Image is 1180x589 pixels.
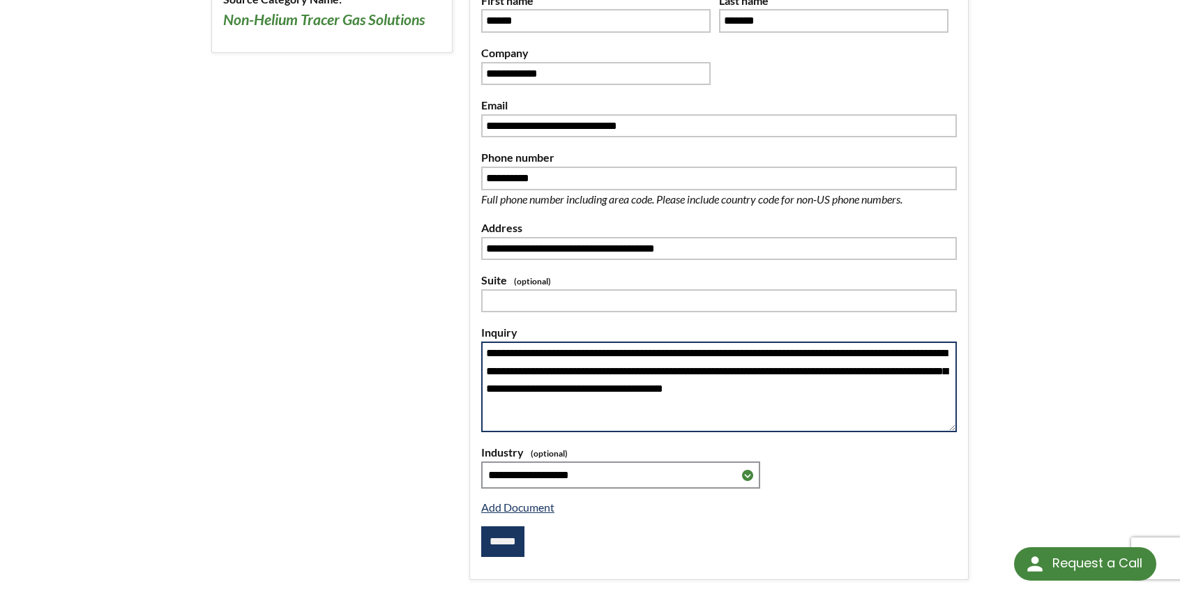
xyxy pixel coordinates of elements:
[1014,547,1156,581] div: Request a Call
[481,96,958,114] label: Email
[481,271,958,289] label: Suite
[481,443,958,461] label: Industry
[481,44,711,62] label: Company
[1024,553,1046,575] img: round button
[481,219,958,237] label: Address
[481,190,948,208] p: Full phone number including area code. Please include country code for non-US phone numbers.
[481,148,958,167] label: Phone number
[223,10,441,30] h3: Non-Helium Tracer Gas Solutions
[481,500,554,514] a: Add Document
[1052,547,1142,579] div: Request a Call
[481,323,958,342] label: Inquiry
